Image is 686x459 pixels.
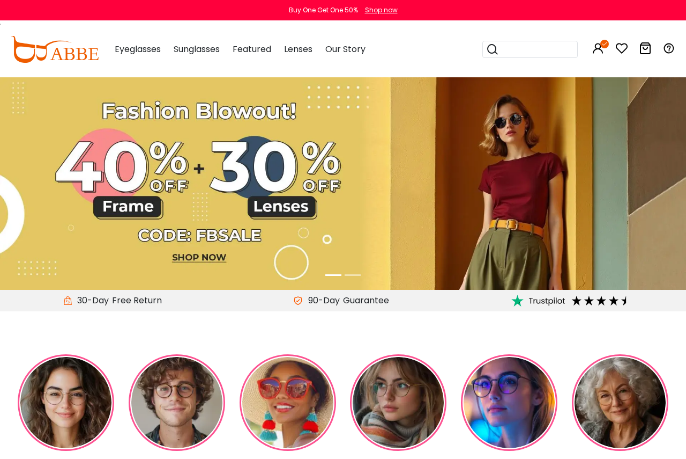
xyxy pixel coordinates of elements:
[289,5,358,15] div: Buy One Get One 50%
[365,5,398,15] div: Shop now
[11,36,99,63] img: abbeglasses.com
[350,354,446,451] img: Reading
[109,294,165,307] div: Free Return
[303,294,340,307] span: 90-Day
[284,43,312,55] span: Lenses
[240,354,336,451] img: Rx Sunglasses
[340,294,392,307] div: Guarantee
[572,354,668,451] img: Progressives
[129,354,225,451] img: Men
[360,5,398,14] a: Shop now
[18,354,114,451] img: Women
[233,43,271,55] span: Featured
[174,43,220,55] span: Sunglasses
[72,294,109,307] span: 30-Day
[461,354,557,451] img: Blue Light
[325,43,366,55] span: Our Story
[115,43,161,55] span: Eyeglasses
